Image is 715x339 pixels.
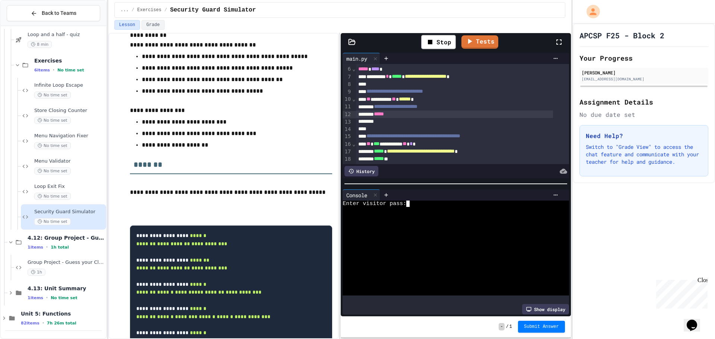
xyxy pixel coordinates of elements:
[3,3,51,47] div: Chat with us now!Close
[34,167,71,175] span: No time set
[28,234,105,241] span: 4.12: Group Project - Guess your Classmates!
[21,310,105,317] span: Unit 5: Functions
[343,81,352,88] div: 8
[352,66,356,72] span: Fold line
[34,82,105,89] span: Infinite Loop Escape
[164,7,167,13] span: /
[343,118,352,126] div: 13
[34,218,71,225] span: No time set
[352,96,356,102] span: Fold line
[28,32,105,38] span: Loop and a half - quiz
[28,295,43,300] span: 1 items
[421,35,456,49] div: Stop
[343,88,352,96] div: 9
[28,269,45,276] span: 1h
[343,103,352,111] div: 11
[57,68,84,73] span: No time set
[461,35,498,49] a: Tests
[343,111,352,118] div: 12
[28,285,105,292] span: 4.13: Unit Summary
[582,69,706,76] div: [PERSON_NAME]
[34,68,50,73] span: 6 items
[343,156,352,163] div: 18
[34,133,105,139] span: Menu Navigation Fixer
[46,244,48,250] span: •
[343,133,352,140] div: 15
[343,201,406,207] span: Enter visitor pass:
[499,323,504,330] span: -
[46,295,48,301] span: •
[586,143,702,166] p: Switch to "Grade View" to access the chat feature and communicate with your teacher for help and ...
[42,9,76,17] span: Back to Teams
[582,76,706,82] div: [EMAIL_ADDRESS][DOMAIN_NAME]
[34,117,71,124] span: No time set
[137,7,162,13] span: Exercises
[34,193,71,200] span: No time set
[343,55,371,63] div: main.py
[343,53,380,64] div: main.py
[34,183,105,190] span: Loop Exit Fix
[34,92,71,99] span: No time set
[343,126,352,133] div: 14
[518,321,565,333] button: Submit Answer
[343,148,352,156] div: 17
[7,5,100,21] button: Back to Teams
[114,20,140,30] button: Lesson
[34,158,105,164] span: Menu Validator
[343,163,352,171] div: 19
[34,209,105,215] span: Security Guard Simulator
[142,20,165,30] button: Grade
[579,30,664,41] h1: APCSP F25 - Block 2
[579,3,602,20] div: My Account
[51,295,77,300] span: No time set
[42,320,44,326] span: •
[579,97,708,107] h2: Assignment Details
[53,67,54,73] span: •
[28,41,52,48] span: 8 min
[343,189,380,201] div: Console
[653,277,708,308] iframe: chat widget
[121,7,129,13] span: ...
[343,141,352,148] div: 16
[343,73,352,81] div: 7
[34,108,105,114] span: Store Closing Counter
[170,6,256,15] span: Security Guard Simulator
[579,53,708,63] h2: Your Progress
[47,321,76,326] span: 7h 26m total
[34,57,105,64] span: Exercises
[343,191,371,199] div: Console
[28,245,43,250] span: 1 items
[21,321,39,326] span: 82 items
[509,324,512,330] span: 1
[352,141,356,147] span: Fold line
[522,304,569,314] div: Show display
[586,131,702,140] h3: Need Help?
[51,245,69,250] span: 1h total
[131,7,134,13] span: /
[579,110,708,119] div: No due date set
[684,309,708,332] iframe: chat widget
[524,324,559,330] span: Submit Answer
[28,259,105,266] span: Group Project - Guess your Classmates!
[344,166,378,176] div: History
[506,324,509,330] span: /
[343,96,352,103] div: 10
[343,65,352,73] div: 6
[34,142,71,149] span: No time set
